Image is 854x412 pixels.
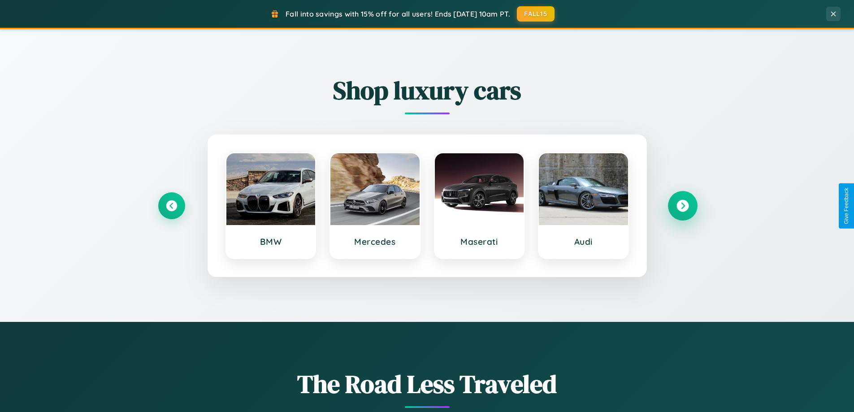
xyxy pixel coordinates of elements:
h2: Shop luxury cars [158,73,696,108]
div: Give Feedback [843,188,850,224]
button: FALL15 [517,6,555,22]
h1: The Road Less Traveled [158,367,696,401]
h3: BMW [235,236,307,247]
h3: Audi [548,236,619,247]
h3: Maserati [444,236,515,247]
span: Fall into savings with 15% off for all users! Ends [DATE] 10am PT. [286,9,510,18]
h3: Mercedes [339,236,411,247]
